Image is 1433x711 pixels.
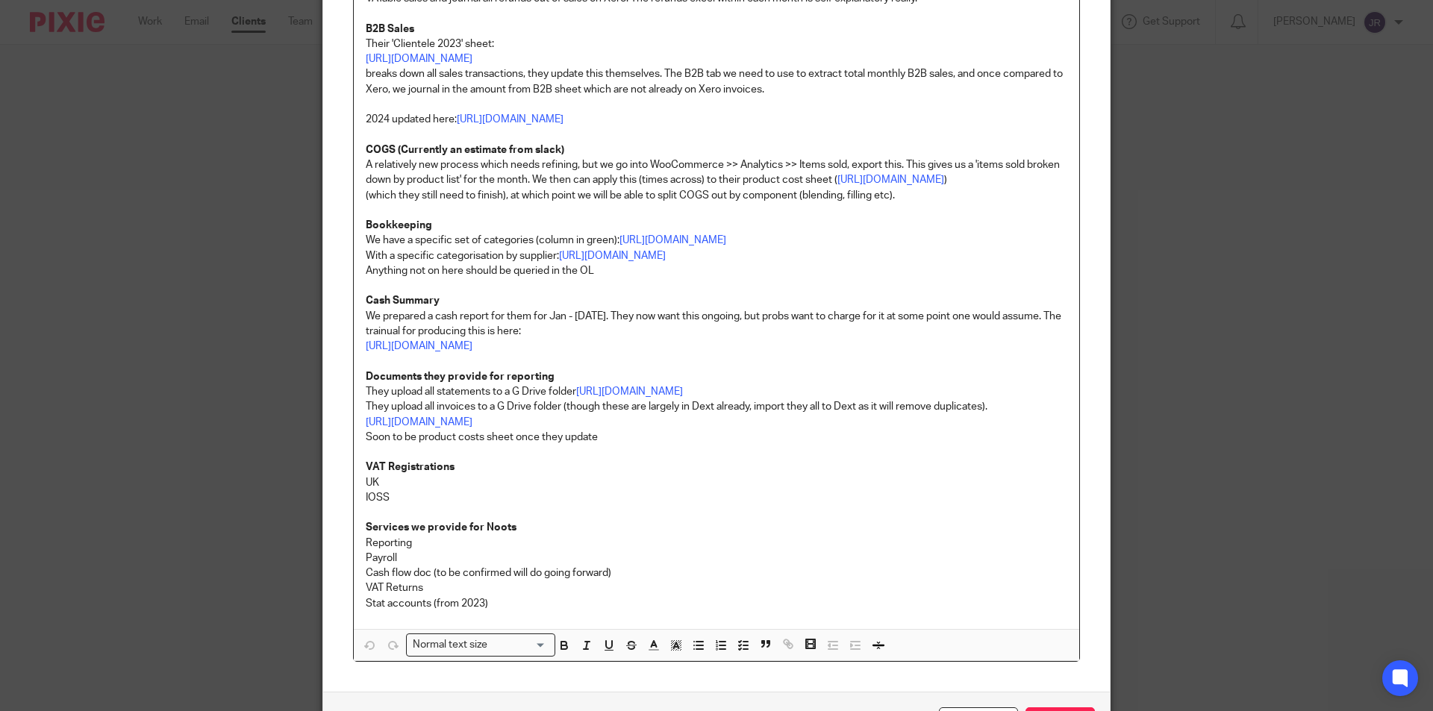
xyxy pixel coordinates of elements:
p: 2024 updated here: [366,112,1067,127]
p: Payroll [366,551,1067,566]
a: [URL][DOMAIN_NAME] [576,386,683,397]
a: [URL][DOMAIN_NAME] [366,54,472,64]
p: Their 'Clientele 2023' sheet: [366,37,1067,51]
p: Soon to be product costs sheet once they update [366,430,1067,445]
p: Stat accounts (from 2023) [366,596,1067,611]
a: [URL][DOMAIN_NAME] [457,114,563,125]
p: Anything not on here should be queried in the OL [366,263,1067,278]
a: [URL][DOMAIN_NAME] [366,341,472,351]
a: [URL][DOMAIN_NAME] [366,417,472,427]
p: IOSS [366,490,1067,505]
strong: Bookkeeping [366,220,432,231]
strong: B2B Sales [366,24,414,34]
p: Reporting [366,536,1067,551]
span: Normal text size [410,637,491,653]
p: breaks down all sales transactions, they update this themselves. The B2B tab we need to use to ex... [366,66,1067,97]
strong: Cash Summary [366,295,440,306]
strong: COGS (Currently an estimate from slack) [366,145,564,155]
p: UK [366,475,1067,490]
input: Search for option [493,637,546,653]
div: Search for option [406,633,555,657]
p: Cash flow doc (to be confirmed will do going forward) [366,566,1067,580]
strong: Services we provide for Noots [366,522,516,533]
p: They upload all statements to a G Drive folder [366,384,1067,399]
a: [URL][DOMAIN_NAME] [837,175,944,185]
p: We prepared a cash report for them for Jan - [DATE]. They now want this ongoing, but probs want t... [366,309,1067,339]
strong: VAT Registrations [366,462,455,472]
p: With a specific categorisation by supplier: [366,248,1067,263]
p: They upload all invoices to a G Drive folder (though these are largely in Dext already, import th... [366,399,1067,414]
p: A relatively new process which needs refining, but we go into WooCommerce >> Analytics >> Items s... [366,157,1067,188]
strong: Documents they provide for reporting [366,372,555,382]
p: (which they still need to finish), at which point we will be able to split COGS out by component ... [366,188,1067,203]
a: [URL][DOMAIN_NAME] [559,251,666,261]
p: We have a specific set of categories (column in green): [366,233,1067,248]
p: VAT Returns [366,580,1067,595]
a: [URL][DOMAIN_NAME] [619,235,726,245]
